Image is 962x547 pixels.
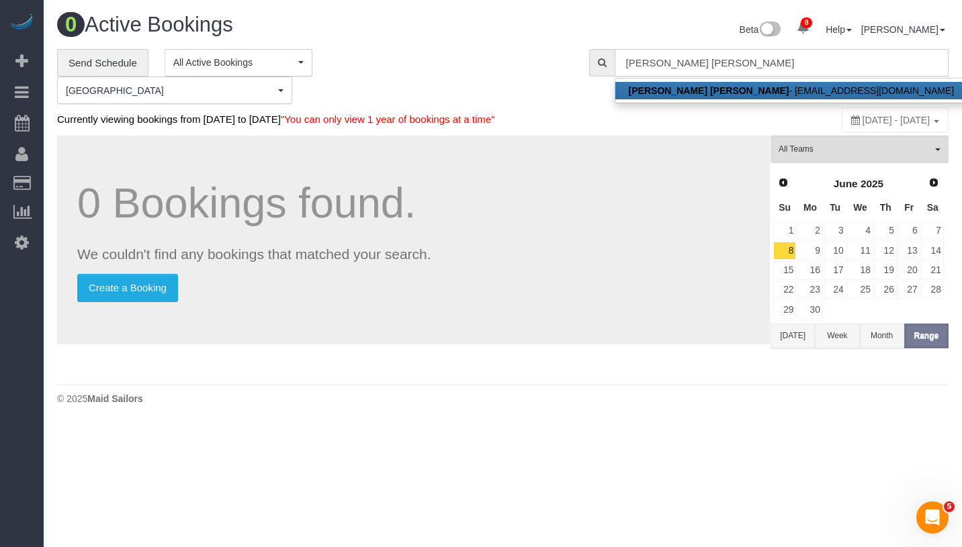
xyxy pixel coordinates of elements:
a: 14 [922,242,944,260]
img: Automaid Logo [8,13,35,32]
button: [DATE] [771,324,815,348]
a: 28 [922,281,944,299]
span: Currently viewing bookings from [DATE] to [DATE] [57,113,495,125]
span: [GEOGRAPHIC_DATA] [66,84,275,97]
a: 21 [922,261,944,279]
button: All Active Bookings [165,49,312,77]
span: 5 [944,501,955,512]
a: 3 [824,222,846,240]
span: Friday [904,202,914,213]
a: 24 [824,281,846,299]
strong: [PERSON_NAME] [PERSON_NAME] [629,85,789,96]
span: Prev [778,177,789,188]
a: 27 [898,281,920,299]
iframe: Intercom live chat [916,501,949,534]
span: Sunday [779,202,791,213]
span: June [834,178,858,189]
span: Wednesday [853,202,867,213]
a: 10 [824,242,846,260]
strong: Maid Sailors [87,393,142,404]
a: 16 [797,261,822,279]
a: 2 [797,222,822,240]
div: © 2025 [57,392,949,405]
div: You can only view 1 year of bookings [842,107,949,133]
a: 22 [773,281,796,299]
a: 5 [875,222,897,240]
a: 7 [922,222,944,240]
button: [GEOGRAPHIC_DATA] [57,77,292,104]
span: Thursday [880,202,891,213]
a: 1 [773,222,796,240]
ol: All Teams [771,136,949,156]
a: Prev [774,174,793,193]
a: 18 [847,261,873,279]
span: All Active Bookings [173,56,295,69]
a: 13 [898,242,920,260]
a: 6 [898,222,920,240]
a: 17 [824,261,846,279]
span: Saturday [927,202,938,213]
a: 9 [797,242,822,260]
a: 4 [847,222,873,240]
span: Tuesday [830,202,840,213]
span: Next [928,177,939,188]
span: 2025 [861,178,883,189]
a: [PERSON_NAME] [861,24,945,35]
a: Next [924,174,943,193]
a: 30 [797,301,822,319]
h1: Active Bookings [57,13,493,36]
button: Week [815,324,859,348]
a: Create a Booking [77,274,178,302]
h1: 0 Bookings found. [77,180,750,226]
a: 15 [773,261,796,279]
span: All Teams [779,144,932,155]
span: "You can only view 1 year of bookings at a time" [281,113,495,125]
a: 12 [875,242,897,260]
a: 25 [847,281,873,299]
button: All Teams [771,136,949,163]
a: 8 [790,13,816,43]
a: Send Schedule [57,49,148,77]
a: 26 [875,281,897,299]
p: We couldn't find any bookings that matched your search. [77,244,750,264]
input: Enter the first 3 letters of the name to search [615,49,949,77]
span: [DATE] - [DATE] [863,115,930,126]
a: 23 [797,281,822,299]
span: 8 [801,17,812,28]
ol: Manhattan [57,77,292,104]
a: Beta [740,24,781,35]
a: 29 [773,301,796,319]
a: Help [826,24,852,35]
a: 11 [847,242,873,260]
button: Range [904,324,949,348]
img: New interface [758,21,781,39]
button: Month [860,324,904,348]
span: 0 [57,12,85,37]
a: 8 [773,242,796,260]
a: 20 [898,261,920,279]
span: Monday [803,202,817,213]
a: 19 [875,261,897,279]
